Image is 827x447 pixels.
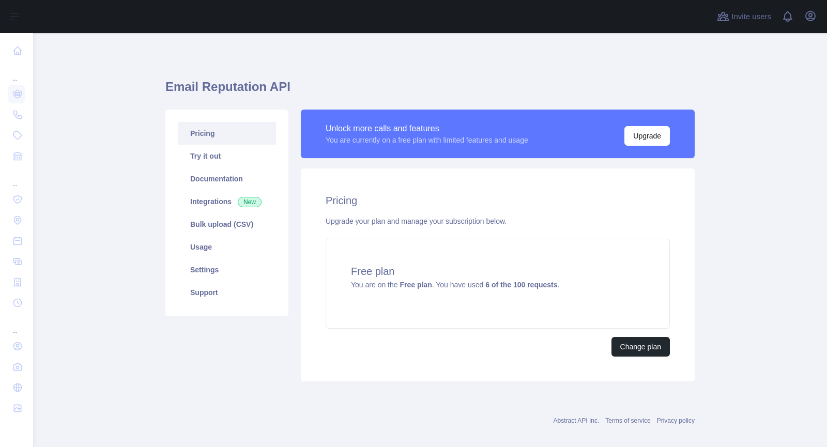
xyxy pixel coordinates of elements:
[351,264,645,279] h4: Free plan
[715,8,773,25] button: Invite users
[178,281,276,304] a: Support
[731,11,771,23] span: Invite users
[485,281,557,289] strong: 6 of the 100 requests
[326,135,528,145] div: You are currently on a free plan with limited features and usage
[165,79,695,103] h1: Email Reputation API
[400,281,432,289] strong: Free plan
[326,122,528,135] div: Unlock more calls and features
[611,337,670,357] button: Change plan
[178,167,276,190] a: Documentation
[178,190,276,213] a: Integrations New
[238,197,262,207] span: New
[178,122,276,145] a: Pricing
[624,126,670,146] button: Upgrade
[326,193,670,208] h2: Pricing
[326,216,670,226] div: Upgrade your plan and manage your subscription below.
[351,281,559,289] span: You are on the . You have used .
[554,417,600,424] a: Abstract API Inc.
[178,145,276,167] a: Try it out
[178,213,276,236] a: Bulk upload (CSV)
[8,62,25,83] div: ...
[178,236,276,258] a: Usage
[8,167,25,188] div: ...
[8,314,25,335] div: ...
[178,258,276,281] a: Settings
[605,417,650,424] a: Terms of service
[657,417,695,424] a: Privacy policy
